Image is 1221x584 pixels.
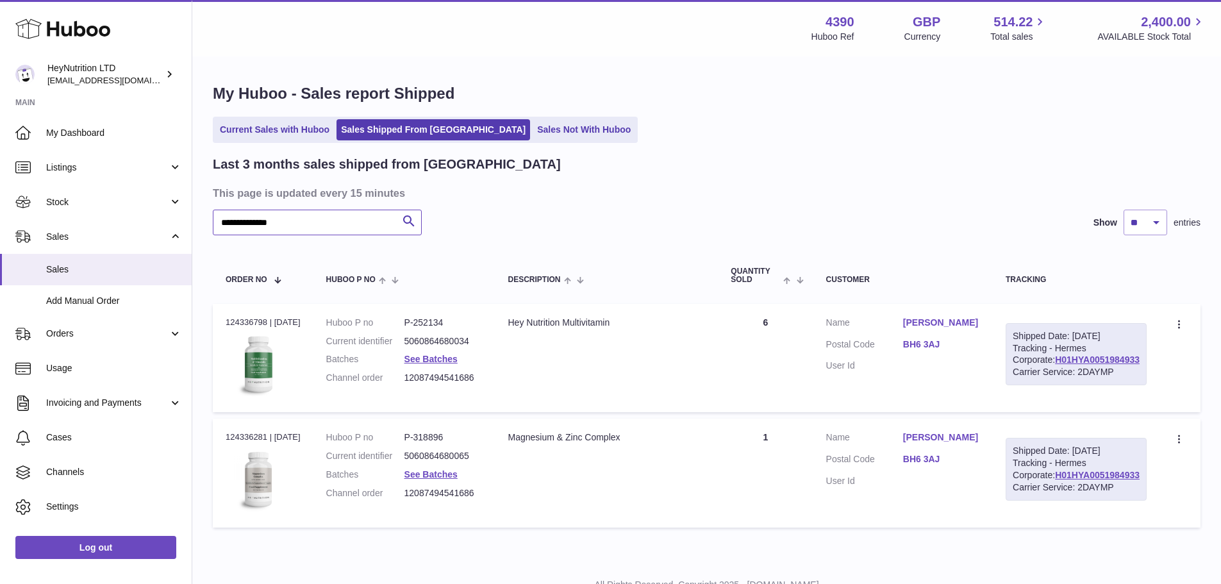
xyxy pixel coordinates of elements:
dt: Huboo P no [326,431,404,444]
strong: 4390 [826,13,854,31]
dt: Name [826,317,903,332]
span: [EMAIL_ADDRESS][DOMAIN_NAME] [47,75,188,85]
div: Magnesium & Zinc Complex [508,431,705,444]
div: Hey Nutrition Multivitamin [508,317,705,329]
div: HeyNutrition LTD [47,62,163,87]
div: 124336798 | [DATE] [226,317,301,328]
div: Currency [904,31,941,43]
a: See Batches [404,469,458,480]
div: Shipped Date: [DATE] [1013,445,1140,457]
a: [PERSON_NAME] [903,431,980,444]
dt: Huboo P no [326,317,404,329]
a: [PERSON_NAME] [903,317,980,329]
dd: P-318896 [404,431,483,444]
div: 124336281 | [DATE] [226,431,301,443]
div: Carrier Service: 2DAYMP [1013,481,1140,494]
a: Current Sales with Huboo [215,119,334,140]
dt: Current identifier [326,450,404,462]
a: 2,400.00 AVAILABLE Stock Total [1097,13,1206,43]
h3: This page is updated every 15 minutes [213,186,1197,200]
label: Show [1093,217,1117,229]
dt: Batches [326,469,404,481]
dt: Channel order [326,487,404,499]
span: Cases [46,431,182,444]
dt: Batches [326,353,404,365]
dt: Postal Code [826,453,903,469]
dd: 12087494541686 [404,372,483,384]
a: Sales Not With Huboo [533,119,635,140]
span: Sales [46,263,182,276]
img: 43901725567059.jpg [226,447,290,512]
div: Shipped Date: [DATE] [1013,330,1140,342]
span: Quantity Sold [731,267,780,284]
span: Settings [46,501,182,513]
span: Sales [46,231,169,243]
dt: User Id [826,360,903,372]
span: Order No [226,276,267,284]
a: 514.22 Total sales [990,13,1047,43]
img: 43901725567377.jpeg [226,332,290,396]
span: 514.22 [993,13,1033,31]
td: 1 [718,419,813,527]
div: Customer [826,276,980,284]
span: Description [508,276,560,284]
dt: Channel order [326,372,404,384]
a: H01HYA0051984933 [1055,355,1140,365]
div: Carrier Service: 2DAYMP [1013,366,1140,378]
span: Usage [46,362,182,374]
a: See Batches [404,354,458,364]
span: entries [1174,217,1200,229]
span: Total sales [990,31,1047,43]
span: Listings [46,162,169,174]
dt: Postal Code [826,338,903,354]
span: Stock [46,196,169,208]
span: Orders [46,328,169,340]
span: My Dashboard [46,127,182,139]
span: Add Manual Order [46,295,182,307]
h2: Last 3 months sales shipped from [GEOGRAPHIC_DATA] [213,156,561,173]
dd: 5060864680034 [404,335,483,347]
dd: 5060864680065 [404,450,483,462]
td: 6 [718,304,813,412]
strong: GBP [913,13,940,31]
span: AVAILABLE Stock Total [1097,31,1206,43]
span: Channels [46,466,182,478]
span: 2,400.00 [1141,13,1191,31]
img: info@heynutrition.com [15,65,35,84]
a: BH6 3AJ [903,453,980,465]
span: Huboo P no [326,276,376,284]
h1: My Huboo - Sales report Shipped [213,83,1200,104]
a: Sales Shipped From [GEOGRAPHIC_DATA] [336,119,530,140]
div: Tracking - Hermes Corporate: [1006,438,1147,501]
span: Invoicing and Payments [46,397,169,409]
dd: 12087494541686 [404,487,483,499]
div: Tracking - Hermes Corporate: [1006,323,1147,386]
a: BH6 3AJ [903,338,980,351]
dt: User Id [826,475,903,487]
dt: Name [826,431,903,447]
a: H01HYA0051984933 [1055,470,1140,480]
div: Huboo Ref [811,31,854,43]
dt: Current identifier [326,335,404,347]
dd: P-252134 [404,317,483,329]
div: Tracking [1006,276,1147,284]
a: Log out [15,536,176,559]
